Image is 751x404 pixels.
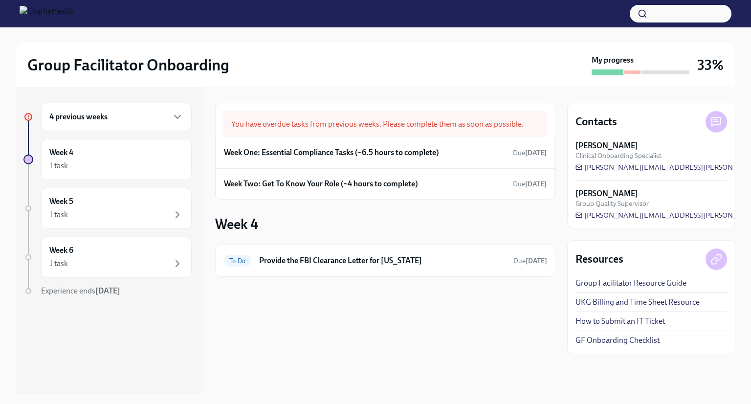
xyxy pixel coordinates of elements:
[49,209,68,220] div: 1 task
[27,55,229,75] h2: Group Facilitator Onboarding
[20,6,74,22] img: CharlieHealth
[513,256,547,266] span: August 26th, 2025 10:00
[223,253,547,269] a: To DoProvide the FBI Clearance Letter for [US_STATE]Due[DATE]
[513,180,547,189] span: August 4th, 2025 10:00
[575,151,662,160] span: Clinical Onboarding Specialist
[49,196,73,207] h6: Week 5
[575,278,686,289] a: Group Facilitator Resource Guide
[259,255,506,266] h6: Provide the FBI Clearance Letter for [US_STATE]
[575,316,665,327] a: How to Submit an IT Ticket
[513,257,547,265] span: Due
[49,160,68,171] div: 1 task
[513,148,547,157] span: July 28th, 2025 10:00
[49,112,108,122] h6: 4 previous weeks
[41,286,120,295] span: Experience ends
[224,179,418,189] h6: Week Two: Get To Know Your Role (~4 hours to complete)
[575,335,660,346] a: GF Onboarding Checklist
[23,188,192,229] a: Week 51 task
[223,257,251,265] span: To Do
[513,180,547,188] span: Due
[49,147,73,158] h6: Week 4
[575,114,617,129] h4: Contacts
[215,215,258,233] h3: Week 4
[41,103,192,131] div: 4 previous weeks
[223,111,547,137] div: You have overdue tasks from previous weeks. Please complete them as soon as possible.
[575,297,700,308] a: UKG Billing and Time Sheet Resource
[525,180,547,188] strong: [DATE]
[697,56,724,74] h3: 33%
[95,286,120,295] strong: [DATE]
[224,147,439,158] h6: Week One: Essential Compliance Tasks (~6.5 hours to complete)
[575,199,649,208] span: Group Quality Supervisor
[525,149,547,157] strong: [DATE]
[49,258,68,269] div: 1 task
[575,252,623,267] h4: Resources
[526,257,547,265] strong: [DATE]
[23,139,192,180] a: Week 41 task
[592,55,634,66] strong: My progress
[224,177,547,191] a: Week Two: Get To Know Your Role (~4 hours to complete)Due[DATE]
[224,145,547,160] a: Week One: Essential Compliance Tasks (~6.5 hours to complete)Due[DATE]
[575,140,638,151] strong: [PERSON_NAME]
[513,149,547,157] span: Due
[49,245,73,256] h6: Week 6
[575,188,638,199] strong: [PERSON_NAME]
[23,237,192,278] a: Week 61 task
